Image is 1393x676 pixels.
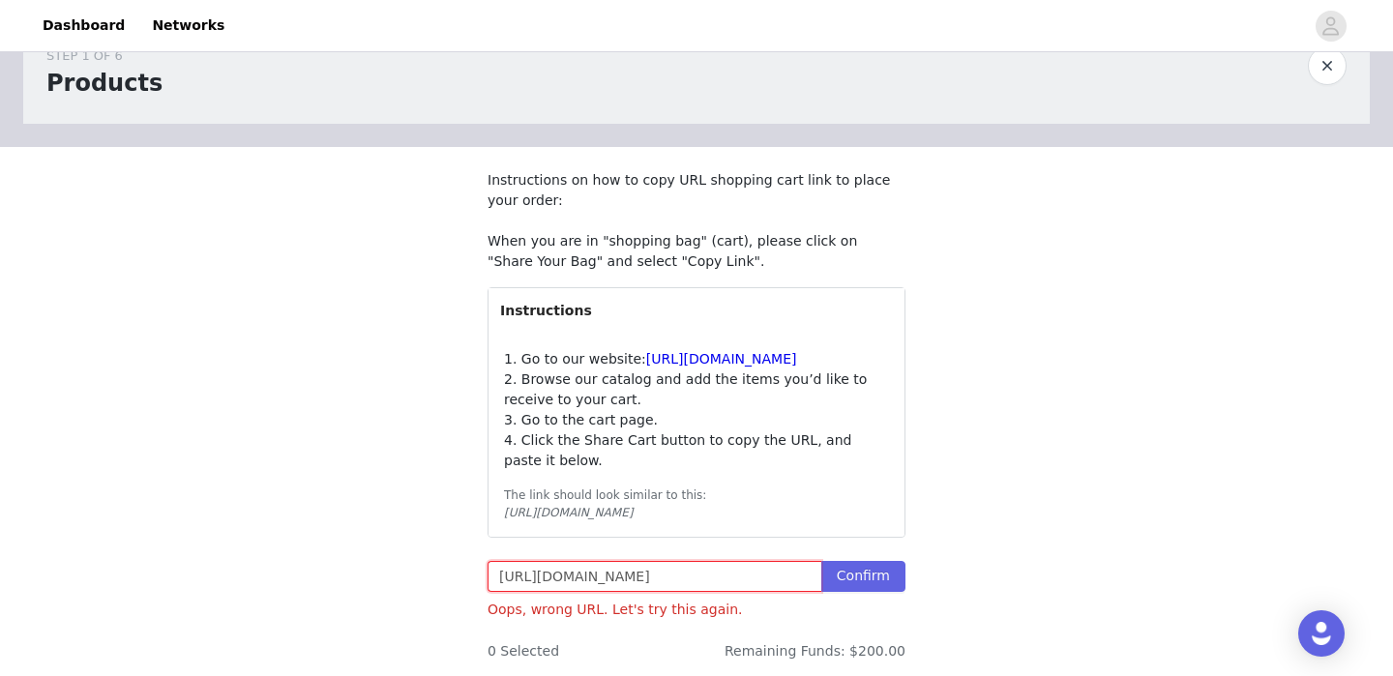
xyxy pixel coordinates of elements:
[725,641,905,661] span: Remaining Funds: $200.00
[1321,11,1340,42] div: avatar
[46,46,163,66] div: STEP 1 OF 6
[504,486,889,504] div: The link should look similar to this:
[488,561,821,592] input: Checkout URL
[488,170,905,272] p: Instructions on how to copy URL shopping cart link to place your order: When you are in "shopping...
[504,430,889,471] p: 4. Click the Share Cart button to copy the URL, and paste it below.
[504,410,889,430] p: 3. Go to the cart page.
[646,351,797,367] a: [URL][DOMAIN_NAME]
[1298,610,1345,657] div: Open Intercom Messenger
[140,4,236,47] a: Networks
[31,4,136,47] a: Dashboard
[488,600,905,621] div: Oops, wrong URL. Let's try this again.
[504,369,889,410] p: 2. Browse our catalog and add the items you’d like to receive to your cart.
[504,349,889,369] p: 1. Go to our website:
[489,288,904,333] div: Instructions
[46,66,163,101] h1: Products
[821,561,905,592] button: Confirm
[488,641,559,661] span: 0 Selected
[504,504,889,521] div: [URL][DOMAIN_NAME]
